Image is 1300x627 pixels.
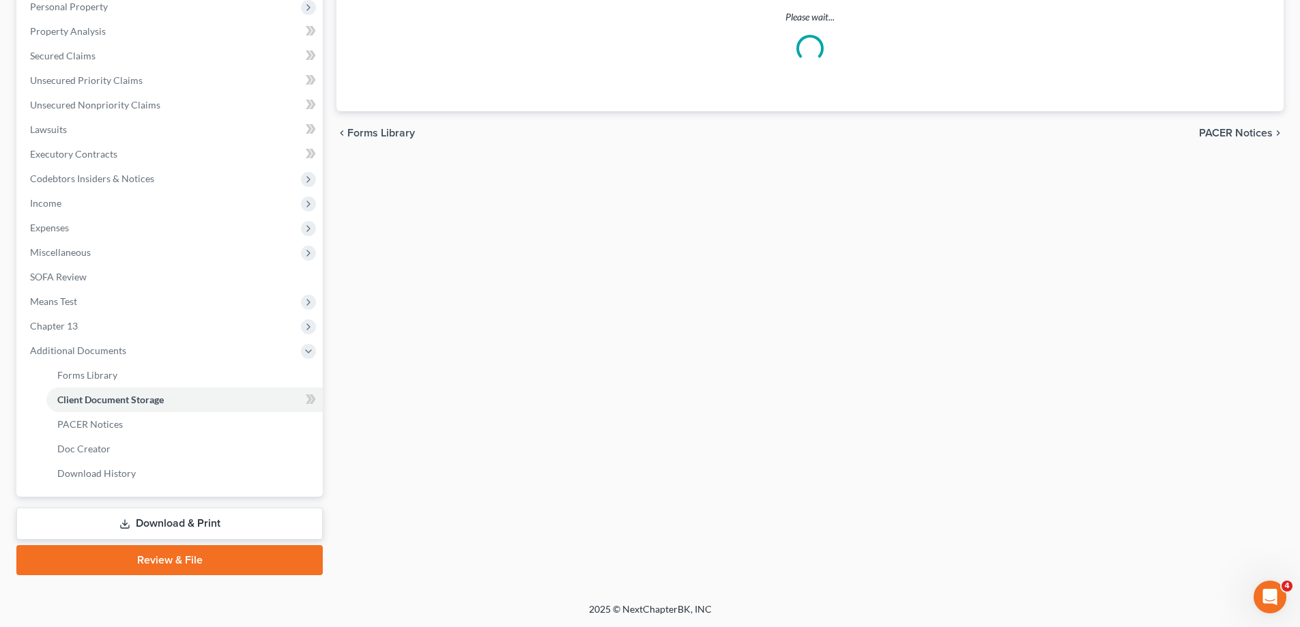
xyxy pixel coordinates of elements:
[30,173,154,184] span: Codebtors Insiders & Notices
[30,222,69,233] span: Expenses
[30,123,67,135] span: Lawsuits
[261,602,1039,627] div: 2025 © NextChapterBK, INC
[57,394,164,405] span: Client Document Storage
[57,443,111,454] span: Doc Creator
[30,50,96,61] span: Secured Claims
[336,128,415,138] button: chevron_left Forms Library
[19,142,323,166] a: Executory Contracts
[30,25,106,37] span: Property Analysis
[30,295,77,307] span: Means Test
[57,369,117,381] span: Forms Library
[46,461,323,486] a: Download History
[16,545,323,575] a: Review & File
[347,128,415,138] span: Forms Library
[46,388,323,412] a: Client Document Storage
[1254,581,1286,613] iframe: Intercom live chat
[356,10,1265,24] p: Please wait...
[46,412,323,437] a: PACER Notices
[30,74,143,86] span: Unsecured Priority Claims
[30,1,108,12] span: Personal Property
[46,363,323,388] a: Forms Library
[1273,128,1284,138] i: chevron_right
[1282,581,1292,592] span: 4
[19,265,323,289] a: SOFA Review
[30,320,78,332] span: Chapter 13
[19,19,323,44] a: Property Analysis
[1199,128,1284,138] button: PACER Notices chevron_right
[30,197,61,209] span: Income
[30,345,126,356] span: Additional Documents
[57,418,123,430] span: PACER Notices
[19,68,323,93] a: Unsecured Priority Claims
[57,467,136,479] span: Download History
[19,93,323,117] a: Unsecured Nonpriority Claims
[16,508,323,540] a: Download & Print
[1199,128,1273,138] span: PACER Notices
[46,437,323,461] a: Doc Creator
[336,128,347,138] i: chevron_left
[30,271,87,282] span: SOFA Review
[30,246,91,258] span: Miscellaneous
[19,117,323,142] a: Lawsuits
[19,44,323,68] a: Secured Claims
[30,99,160,111] span: Unsecured Nonpriority Claims
[30,148,117,160] span: Executory Contracts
